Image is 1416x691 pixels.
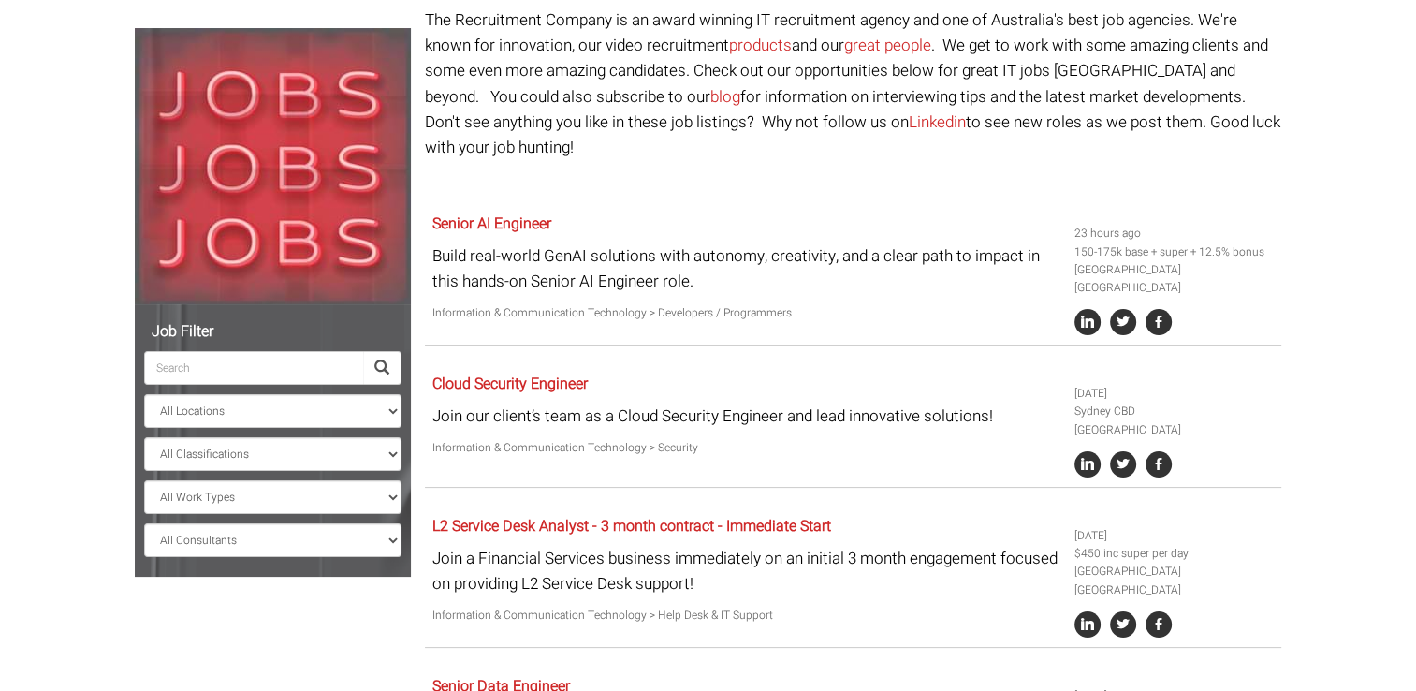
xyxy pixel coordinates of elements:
[135,28,411,304] img: Jobs, Jobs, Jobs
[432,404,1060,429] p: Join our client’s team as a Cloud Security Engineer and lead innovative solutions!
[1074,261,1275,297] li: [GEOGRAPHIC_DATA] [GEOGRAPHIC_DATA]
[432,304,1060,322] p: Information & Communication Technology > Developers / Programmers
[1074,563,1275,598] li: [GEOGRAPHIC_DATA] [GEOGRAPHIC_DATA]
[1074,527,1275,545] li: [DATE]
[1074,385,1275,403] li: [DATE]
[144,351,363,385] input: Search
[432,213,551,235] a: Senior AI Engineer
[144,324,401,341] h5: Job Filter
[432,243,1060,294] p: Build real-world GenAI solutions with autonomy, creativity, and a clear path to impact in this ha...
[729,34,792,57] a: products
[425,7,1281,160] p: The Recruitment Company is an award winning IT recruitment agency and one of Australia's best job...
[1074,545,1275,563] li: $450 inc super per day
[710,85,740,109] a: blog
[909,110,966,134] a: Linkedin
[432,546,1060,596] p: Join a Financial Services business immediately on an initial 3 month engagement focused on provid...
[1074,243,1275,261] li: 150-175k base + super + 12.5% bonus
[432,515,831,537] a: L2 Service Desk Analyst - 3 month contract - Immediate Start
[432,373,588,395] a: Cloud Security Engineer
[432,607,1060,625] p: Information & Communication Technology > Help Desk & IT Support
[844,34,931,57] a: great people
[432,439,1060,457] p: Information & Communication Technology > Security
[1074,403,1275,438] li: Sydney CBD [GEOGRAPHIC_DATA]
[1074,225,1275,243] li: 23 hours ago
